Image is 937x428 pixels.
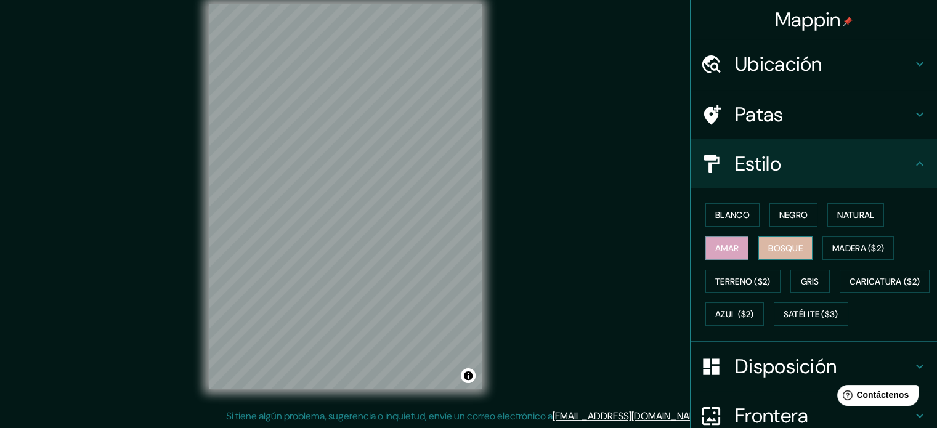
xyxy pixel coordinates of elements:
[827,203,884,227] button: Natural
[843,17,853,26] img: pin-icon.png
[705,236,748,260] button: Amar
[832,243,884,254] font: Madera ($2)
[774,302,848,326] button: Satélite ($3)
[735,51,822,77] font: Ubicación
[801,276,819,287] font: Gris
[553,410,705,422] a: [EMAIL_ADDRESS][DOMAIN_NAME]
[715,209,750,220] font: Blanco
[784,309,838,320] font: Satélite ($3)
[705,270,781,293] button: Terreno ($2)
[840,270,930,293] button: Caricatura ($2)
[735,151,781,177] font: Estilo
[209,4,482,389] canvas: Mapa
[779,209,808,220] font: Negro
[822,236,894,260] button: Madera ($2)
[735,353,837,379] font: Disposición
[461,368,476,383] button: Activar o desactivar atribución
[691,342,937,391] div: Disposición
[790,270,830,293] button: Gris
[226,410,553,422] font: Si tiene algún problema, sugerencia o inquietud, envíe un correo electrónico a
[768,243,803,254] font: Bosque
[837,209,874,220] font: Natural
[691,139,937,188] div: Estilo
[715,276,771,287] font: Terreno ($2)
[691,90,937,139] div: Patas
[735,102,784,127] font: Patas
[705,302,764,326] button: Azul ($2)
[850,276,920,287] font: Caricatura ($2)
[769,203,818,227] button: Negro
[775,7,841,33] font: Mappin
[715,309,754,320] font: Azul ($2)
[827,380,923,414] iframe: Lanzador de widgets de ayuda
[705,203,760,227] button: Blanco
[715,243,739,254] font: Amar
[691,39,937,89] div: Ubicación
[758,236,813,260] button: Bosque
